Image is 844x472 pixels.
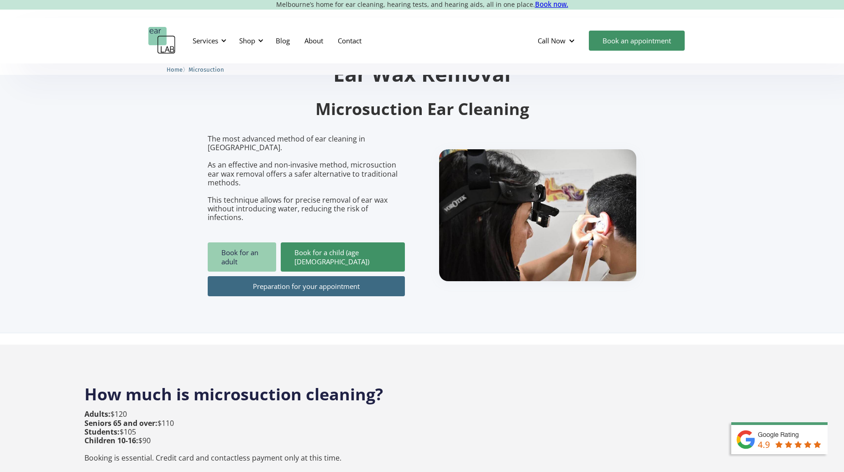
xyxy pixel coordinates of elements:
[208,99,637,120] h2: Microsuction Ear Cleaning
[84,427,120,437] strong: Students:
[330,27,369,54] a: Contact
[148,27,176,54] a: home
[84,418,157,428] strong: Seniors 65 and over:
[167,65,189,74] li: 〉
[208,135,405,222] p: The most advanced method of ear cleaning in [GEOGRAPHIC_DATA]. As an effective and non-invasive m...
[208,63,637,84] h1: Ear Wax Removal
[538,36,566,45] div: Call Now
[84,435,138,446] strong: Children 10-16:
[281,242,405,272] a: Book for a child (age [DEMOGRAPHIC_DATA])
[193,36,218,45] div: Services
[208,242,276,272] a: Book for an adult
[234,27,266,54] div: Shop
[84,409,110,419] strong: Adults:
[239,36,255,45] div: Shop
[268,27,297,54] a: Blog
[167,65,183,73] a: Home
[530,27,584,54] div: Call Now
[208,276,405,296] a: Preparation for your appointment
[189,65,224,73] a: Microsuction
[167,66,183,73] span: Home
[189,66,224,73] span: Microsuction
[84,374,760,405] h2: How much is microsuction cleaning?
[439,149,636,281] img: boy getting ear checked.
[187,27,229,54] div: Services
[297,27,330,54] a: About
[589,31,685,51] a: Book an appointment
